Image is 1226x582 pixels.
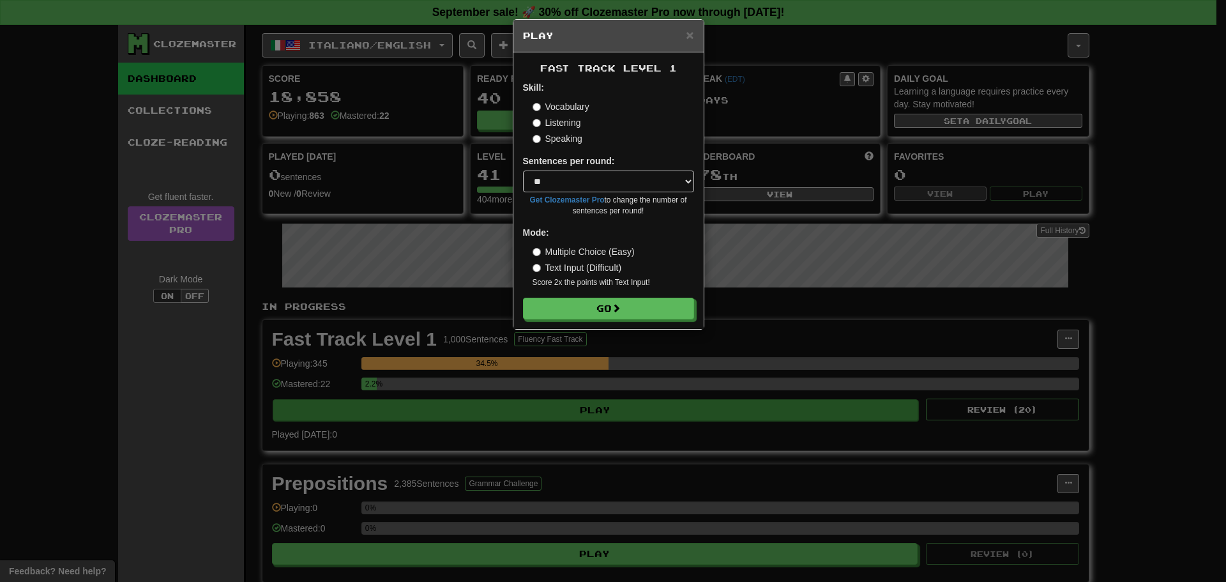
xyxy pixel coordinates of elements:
[533,277,694,288] small: Score 2x the points with Text Input !
[533,264,541,272] input: Text Input (Difficult)
[523,227,549,238] strong: Mode:
[523,298,694,319] button: Go
[533,103,541,111] input: Vocabulary
[533,100,589,113] label: Vocabulary
[530,195,605,204] a: Get Clozemaster Pro
[533,245,635,258] label: Multiple Choice (Easy)
[533,248,541,256] input: Multiple Choice (Easy)
[686,28,693,42] button: Close
[533,261,622,274] label: Text Input (Difficult)
[523,195,694,217] small: to change the number of sentences per round!
[540,63,677,73] span: Fast Track Level 1
[533,135,541,143] input: Speaking
[523,82,544,93] strong: Skill:
[533,132,582,145] label: Speaking
[523,29,694,42] h5: Play
[533,119,541,127] input: Listening
[533,116,581,129] label: Listening
[523,155,615,167] label: Sentences per round:
[686,27,693,42] span: ×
